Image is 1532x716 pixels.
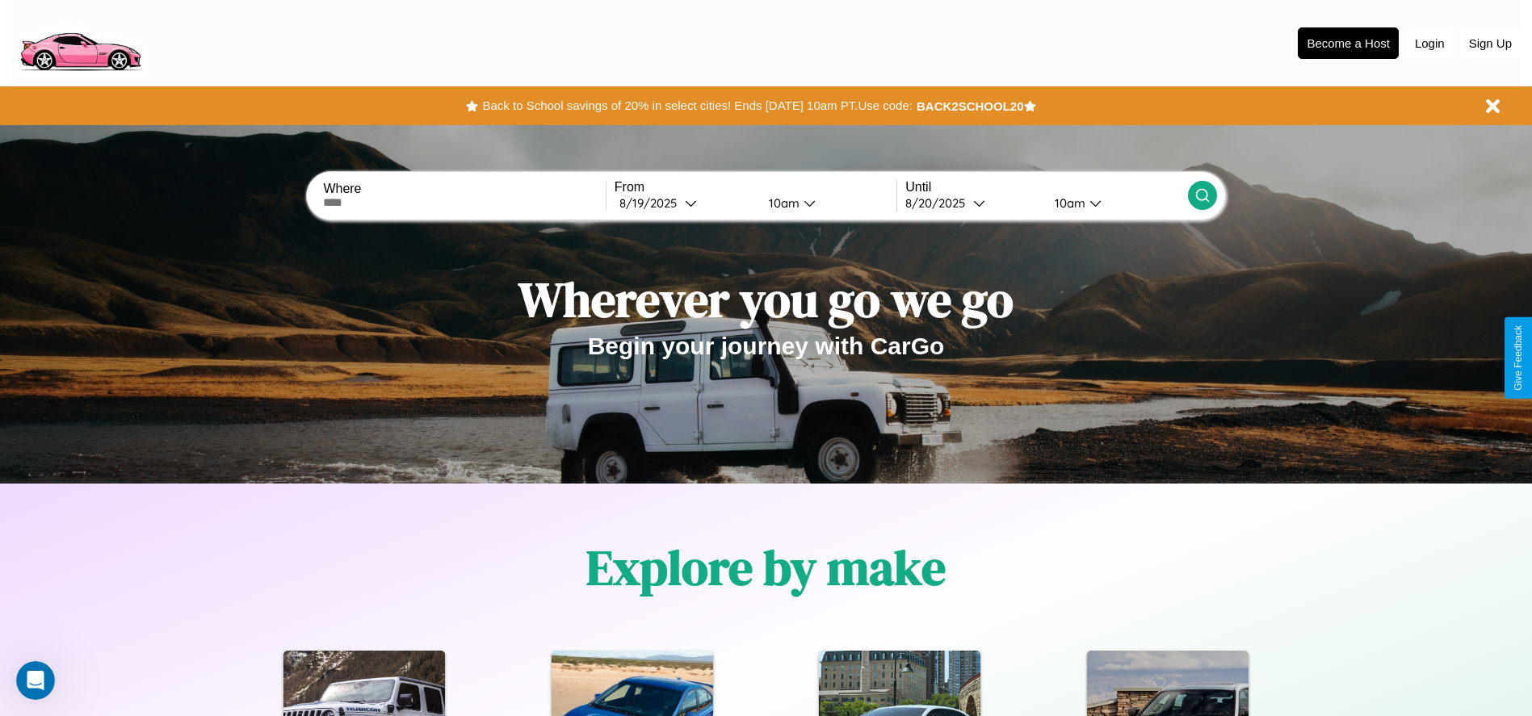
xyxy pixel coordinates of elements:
button: 10am [756,195,897,211]
div: 10am [1047,195,1089,211]
div: Give Feedback [1513,325,1524,391]
button: 10am [1042,195,1188,211]
button: Become a Host [1298,27,1399,59]
button: 8/19/2025 [615,195,756,211]
h1: Explore by make [586,534,946,601]
iframe: Intercom live chat [16,661,55,700]
div: 8 / 20 / 2025 [905,195,973,211]
button: Sign Up [1461,28,1520,58]
div: 8 / 19 / 2025 [619,195,685,211]
button: Back to School savings of 20% in select cities! Ends [DATE] 10am PT.Use code: [478,94,916,117]
label: Until [905,180,1187,195]
img: logo [12,8,148,75]
button: Login [1407,28,1453,58]
div: 10am [761,195,804,211]
label: Where [323,182,605,196]
label: From [615,180,896,195]
b: BACK2SCHOOL20 [917,99,1024,113]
